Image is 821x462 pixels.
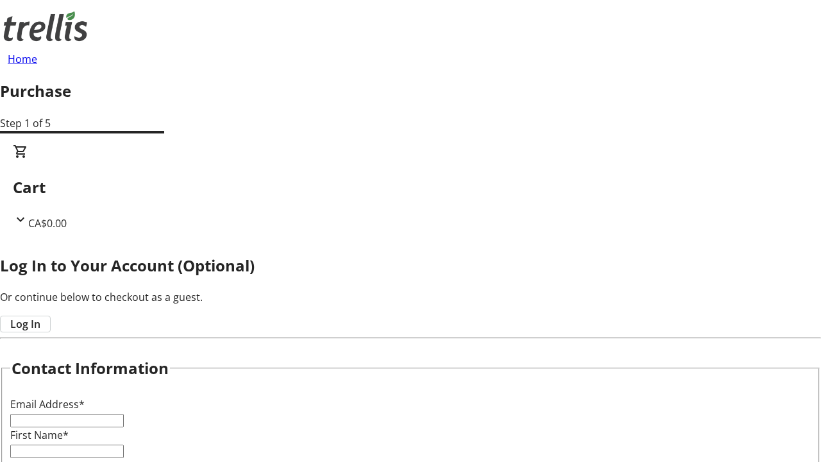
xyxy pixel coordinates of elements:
[13,176,808,199] h2: Cart
[28,216,67,230] span: CA$0.00
[10,397,85,411] label: Email Address*
[12,357,169,380] h2: Contact Information
[10,316,40,332] span: Log In
[13,144,808,231] div: CartCA$0.00
[10,428,69,442] label: First Name*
